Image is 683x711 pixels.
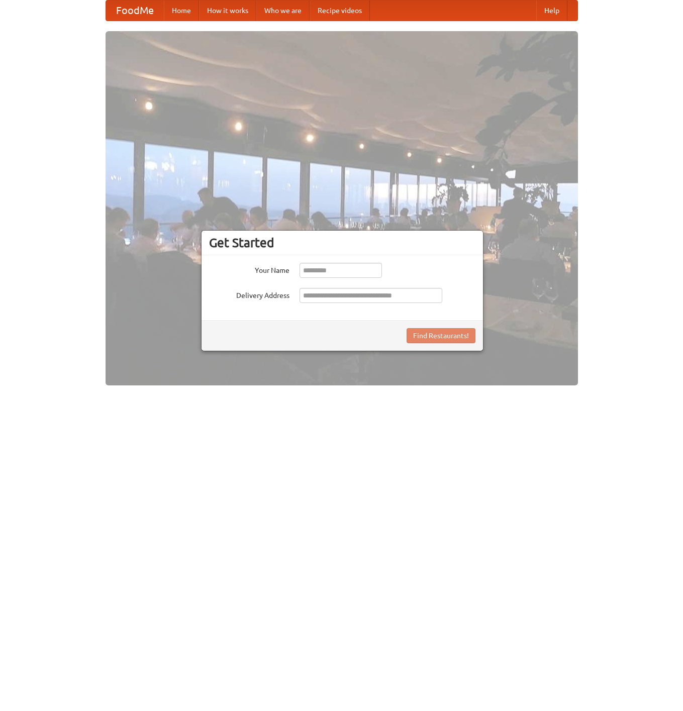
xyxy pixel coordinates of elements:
[209,235,475,250] h3: Get Started
[199,1,256,21] a: How it works
[310,1,370,21] a: Recipe videos
[407,328,475,343] button: Find Restaurants!
[164,1,199,21] a: Home
[106,1,164,21] a: FoodMe
[256,1,310,21] a: Who we are
[209,263,289,275] label: Your Name
[536,1,567,21] a: Help
[209,288,289,300] label: Delivery Address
